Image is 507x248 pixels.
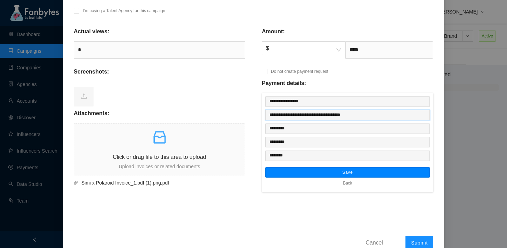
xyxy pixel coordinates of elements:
[271,68,328,75] p: Do not create payment request
[360,237,388,248] button: Cancel
[262,27,285,36] p: Amount:
[74,123,245,176] span: inboxClick or drag file to this area to uploadUpload invoices or related documents
[338,178,357,189] button: Back
[365,238,383,247] span: Cancel
[342,170,353,175] span: Save
[83,7,165,14] p: I’m paying a Talent Agency for this campaign
[74,109,109,118] p: Attachments:
[151,129,168,146] span: inbox
[74,163,245,170] p: Upload invoices or related documents
[74,180,79,185] span: paper-clip
[79,179,237,187] span: Simi x Polaroid Invoice_1.pdf (1).png.pdf
[74,27,109,36] p: Actual views:
[74,153,245,161] p: Click or drag file to this area to upload
[265,167,430,178] button: Save
[262,79,306,87] p: Payment details:
[411,240,428,246] span: Submit
[266,42,341,55] span: $
[80,93,87,100] span: upload
[343,180,352,187] span: Back
[74,68,109,76] p: Screenshots:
